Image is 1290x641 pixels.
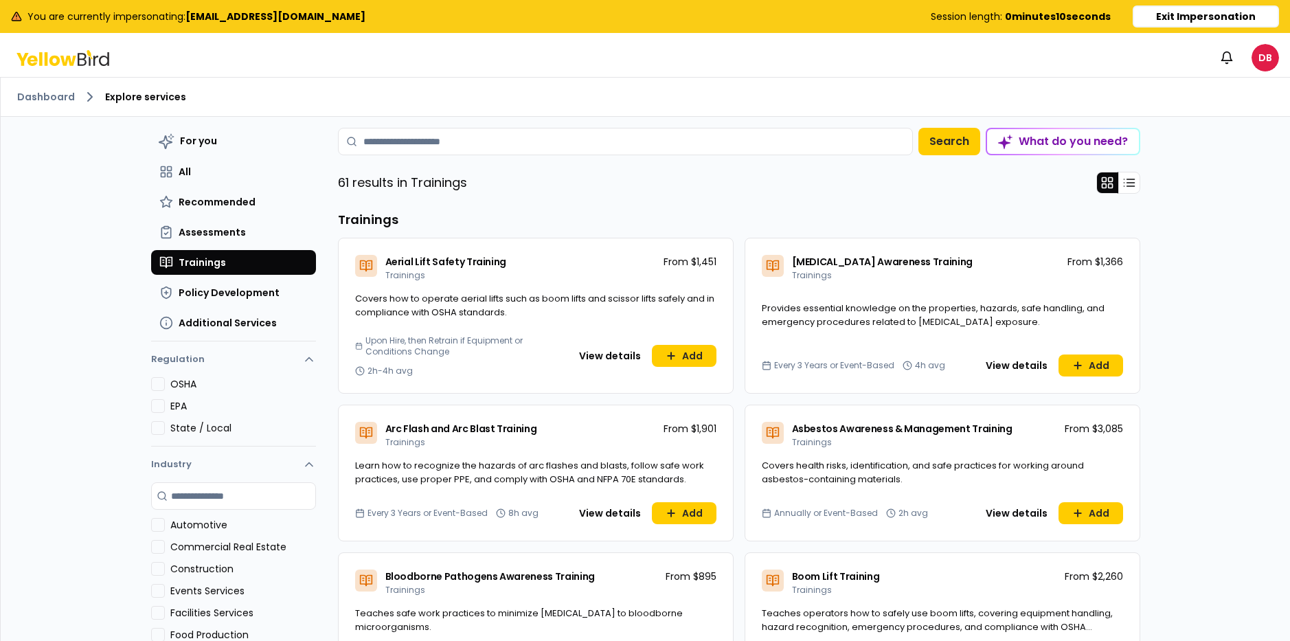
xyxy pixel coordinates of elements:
p: 61 results in Trainings [338,173,467,192]
b: [EMAIL_ADDRESS][DOMAIN_NAME] [185,10,365,23]
button: What do you need? [986,128,1140,155]
span: Trainings [792,584,832,596]
button: Regulation [151,347,316,377]
span: DB [1252,44,1279,71]
label: Events Services [170,584,316,598]
button: For you [151,128,316,154]
span: Covers how to operate aerial lifts such as boom lifts and scissor lifts safely and in compliance ... [355,292,714,319]
p: From $1,366 [1067,255,1123,269]
a: Dashboard [17,90,75,104]
button: View details [977,502,1056,524]
span: Annually or Event-Based [774,508,878,519]
span: Every 3 Years or Event-Based [367,508,488,519]
button: Assessments [151,220,316,245]
span: Learn how to recognize the hazards of arc flashes and blasts, follow safe work practices, use pro... [355,459,704,486]
button: Additional Services [151,311,316,335]
label: Automotive [170,518,316,532]
span: Aerial Lift Safety Training [385,255,507,269]
span: Trainings [385,269,425,281]
span: Asbestos Awareness & Management Training [792,422,1012,436]
span: 2h avg [898,508,928,519]
span: All [179,165,191,179]
label: State / Local [170,421,316,435]
span: Trainings [385,436,425,448]
span: Every 3 Years or Event-Based [774,360,894,371]
button: Add [1059,502,1123,524]
span: For you [180,134,217,148]
span: Upon Hire, then Retrain if Equipment or Conditions Change [365,335,565,357]
b: 0 minutes 10 seconds [1005,10,1111,23]
p: From $1,451 [664,255,716,269]
div: Regulation [151,377,316,446]
span: Trainings [792,436,832,448]
label: EPA [170,399,316,413]
span: Trainings [179,256,226,269]
span: Recommended [179,195,256,209]
label: OSHA [170,377,316,391]
div: Session length: [931,10,1111,23]
div: What do you need? [987,129,1139,154]
span: [MEDICAL_DATA] Awareness Training [792,255,973,269]
span: Trainings [792,269,832,281]
span: Additional Services [179,316,277,330]
span: Bloodborne Pathogens Awareness Training [385,570,595,583]
p: From $3,085 [1065,422,1123,436]
p: From $895 [666,570,716,583]
button: Add [652,345,716,367]
span: Provides essential knowledge on the properties, hazards, safe handling, and emergency procedures ... [762,302,1105,328]
span: Arc Flash and Arc Blast Training [385,422,537,436]
p: From $1,901 [664,422,716,436]
span: 2h-4h avg [367,366,413,376]
span: 8h avg [508,508,539,519]
button: Industry [151,447,316,482]
button: Search [918,128,980,155]
span: Covers health risks, identification, and safe practices for working around asbestos-containing ma... [762,459,1084,486]
label: Construction [170,562,316,576]
button: All [151,159,316,184]
label: Commercial Real Estate [170,540,316,554]
nav: breadcrumb [17,89,1274,105]
button: Exit Impersonation [1133,5,1279,27]
p: From $2,260 [1065,570,1123,583]
button: View details [977,355,1056,376]
span: Boom Lift Training [792,570,880,583]
button: Trainings [151,250,316,275]
span: You are currently impersonating: [27,10,365,23]
span: Trainings [385,584,425,596]
button: View details [571,345,649,367]
span: Assessments [179,225,246,239]
button: Add [1059,355,1123,376]
button: Add [652,502,716,524]
span: Policy Development [179,286,280,300]
button: Recommended [151,190,316,214]
span: Explore services [105,90,186,104]
button: View details [571,502,649,524]
h3: Trainings [338,210,1140,229]
label: Facilities Services [170,606,316,620]
span: 4h avg [915,360,945,371]
button: Policy Development [151,280,316,305]
span: Teaches safe work practices to minimize [MEDICAL_DATA] to bloodborne microorganisms. [355,607,683,633]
